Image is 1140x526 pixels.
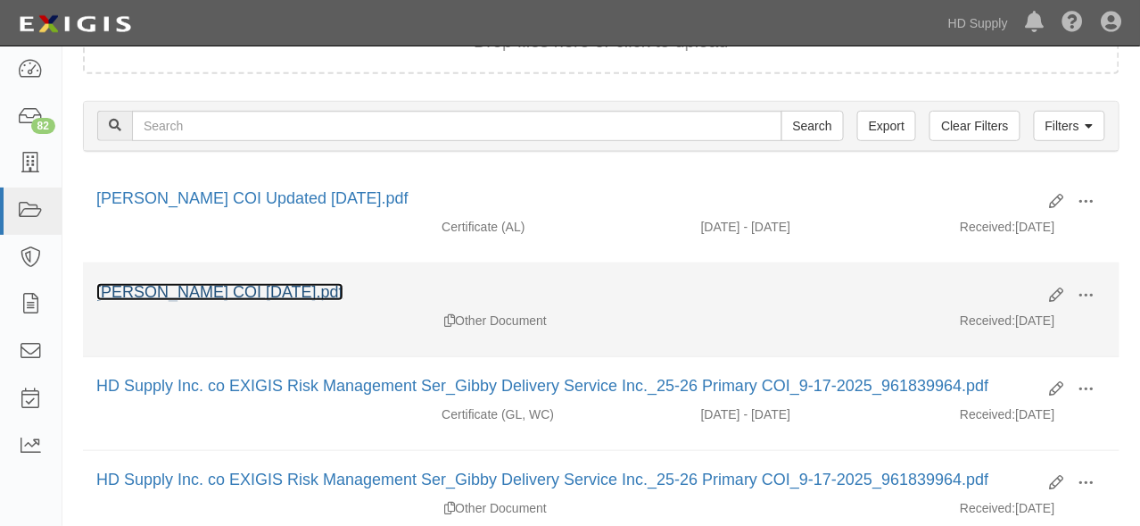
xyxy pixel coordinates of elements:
img: logo-5460c22ac91f19d4615b14bd174203de0afe785f0fc80cf4dbbc73dc1793850b.png [13,8,136,40]
p: Received: [960,218,1015,236]
a: HD Supply [939,5,1017,41]
div: HD Supply Inc. co EXIGIS Risk Management Ser_Gibby Delivery Service Inc._25-26 Primary COI_9-17-2... [96,469,1036,492]
a: [PERSON_NAME] COI [DATE].pdf [96,283,343,301]
a: HD Supply Inc. co EXIGIS Risk Management Ser_Gibby Delivery Service Inc._25-26 Primary COI_9-17-2... [96,377,989,395]
div: Duplicate [444,499,455,517]
i: Help Center - Complianz [1062,13,1084,34]
div: [DATE] [946,405,1119,432]
div: Other Document [428,312,688,330]
div: General Liability Workers Compensation/Employers Liability [428,405,688,423]
p: Received: [960,405,1015,423]
div: Gibby COI Updated 10.06.2025.pdf [96,188,1036,211]
div: Effective - Expiration [688,312,947,313]
div: Effective 12/01/2024 - Expiration 12/01/2025 [688,405,947,423]
p: Received: [960,499,1015,517]
div: Gibby COI 09.17.2025.pdf [96,281,1036,305]
div: Duplicate [444,312,455,330]
div: 82 [31,118,55,134]
a: [PERSON_NAME] COI Updated [DATE].pdf [96,189,409,207]
div: [DATE] [946,218,1119,245]
input: Search [781,111,844,141]
a: Clear Filters [929,111,1020,141]
a: HD Supply Inc. co EXIGIS Risk Management Ser_Gibby Delivery Service Inc._25-26 Primary COI_9-17-2... [96,471,989,488]
div: Auto Liability [428,218,688,236]
input: Search [132,111,782,141]
div: HD Supply Inc. co EXIGIS Risk Management Ser_Gibby Delivery Service Inc._25-26 Primary COI_9-17-2... [96,375,1036,398]
div: Effective 06/17/2025 - Expiration 06/17/2026 [688,218,947,236]
p: Received: [960,312,1015,330]
a: Filters [1034,111,1105,141]
div: [DATE] [946,499,1119,526]
div: Effective - Expiration [688,499,947,500]
div: Other Document [428,499,688,517]
div: [DATE] [946,312,1119,338]
a: Export [857,111,916,141]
